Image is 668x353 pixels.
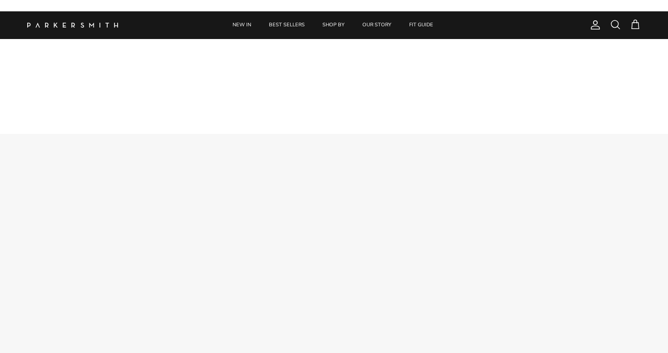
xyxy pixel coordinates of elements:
a: Account [586,20,601,30]
div: Primary [135,11,531,39]
a: FIT GUIDE [401,11,441,39]
a: SHOP BY [314,11,353,39]
a: BEST SELLERS [261,11,313,39]
img: Parker Smith [27,23,118,28]
a: OUR STORY [354,11,400,39]
a: NEW IN [224,11,259,39]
